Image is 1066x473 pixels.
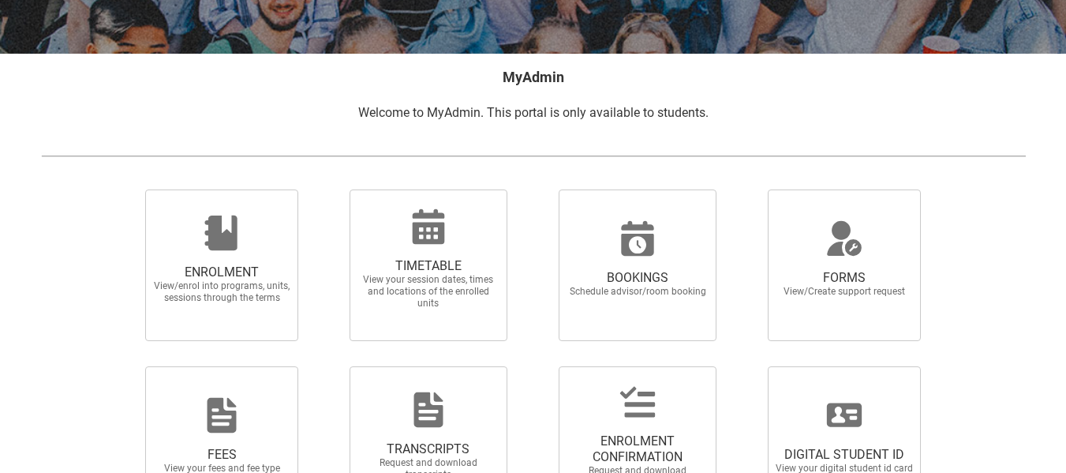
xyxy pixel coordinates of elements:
span: Schedule advisor/room booking [568,286,707,298]
span: ENROLMENT CONFIRMATION [568,434,707,465]
span: TRANSCRIPTS [359,441,498,457]
span: BOOKINGS [568,270,707,286]
span: View your session dates, times and locations of the enrolled units [359,274,498,310]
span: TIMETABLE [359,258,498,274]
span: FORMS [775,270,914,286]
span: Welcome to MyAdmin. This portal is only available to students. [358,105,709,120]
span: FEES [152,447,291,463]
span: DIGITAL STUDENT ID [775,447,914,463]
span: View/Create support request [775,286,914,298]
h2: MyAdmin [41,66,1026,88]
span: View/enrol into programs, units, sessions through the terms [152,280,291,304]
span: ENROLMENT [152,265,291,280]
